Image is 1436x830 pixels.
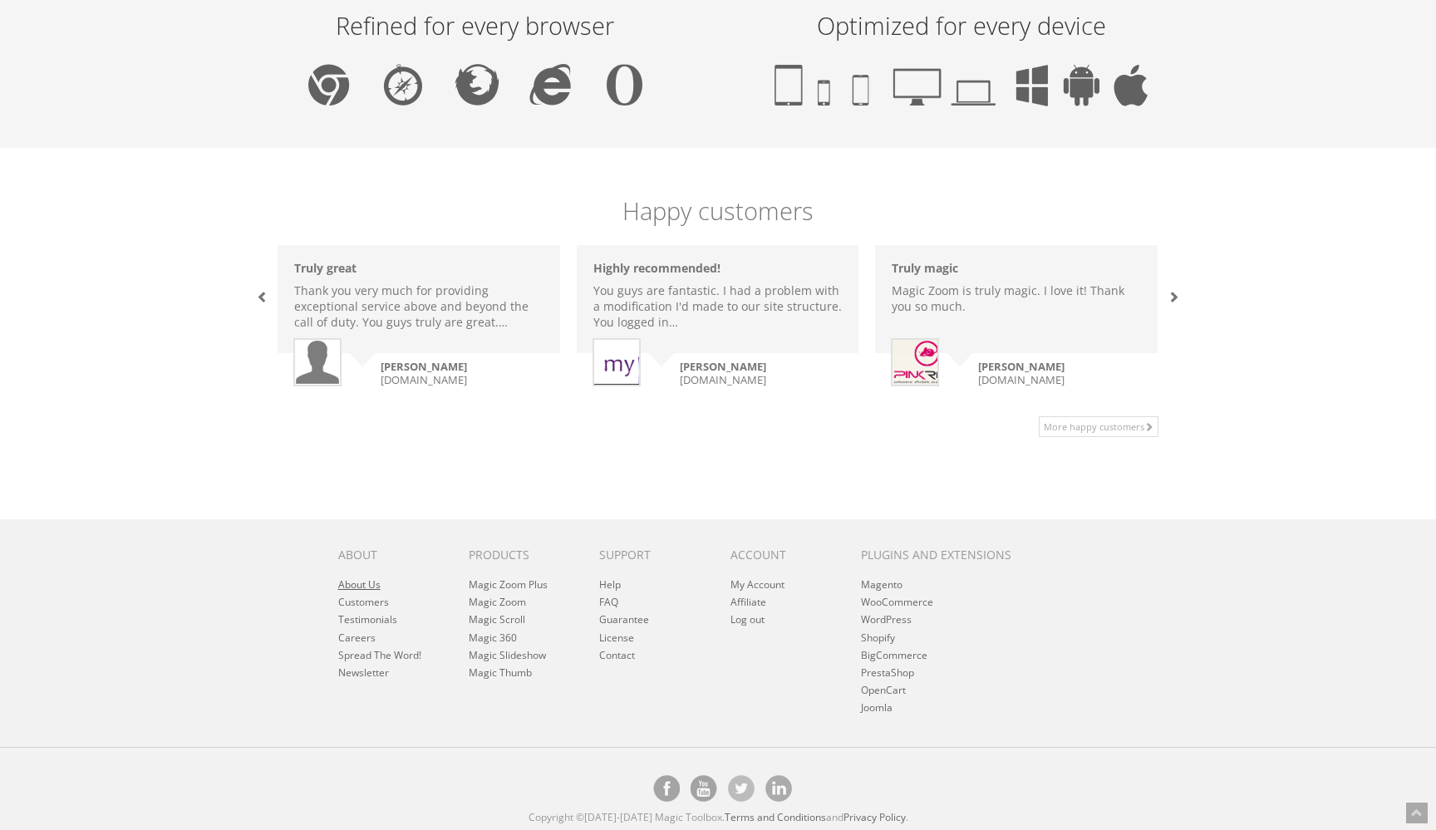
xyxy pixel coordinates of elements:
a: Magic Slideshow [469,648,546,662]
a: Magic Zoom [469,595,526,609]
a: License [599,631,634,645]
p: Thank you very much for providing exceptional service above and beyond the call of duty. You guys... [294,282,543,330]
p: Magic Zoom is truly magic. I love it! Thank you so much. [892,282,1141,314]
p: Optimized for every device [735,12,1188,39]
a: My Account [730,577,784,592]
img: Renee Palmer, pinkrat.com [893,340,964,385]
img: Chrome, Safari, Firefox, IE, Opera [308,64,642,106]
p: Refined for every browser [248,12,701,39]
a: Newsletter [338,665,389,680]
a: WooCommerce [861,595,933,609]
a: Magic Toolbox on [DOMAIN_NAME] [765,775,792,802]
a: Magic Scroll [469,612,525,626]
a: Testimonials [338,612,397,626]
a: Terms and Conditions [725,810,826,824]
a: Guarantee [599,612,649,626]
h6: Support [599,548,705,561]
a: About Us [338,577,381,592]
a: Magento [861,577,902,592]
h6: Truly great [294,262,543,274]
a: Magic 360 [469,631,517,645]
a: Help [599,577,621,592]
img: Tablet, phone, smartphone, desktop, laptop, Windows, Android, iOS [775,64,1148,106]
a: Spread The Word! [338,648,421,662]
small: [DOMAIN_NAME] [593,360,875,386]
a: WordPress [861,612,912,626]
a: Magic Toolbox on Facebook [653,775,680,802]
a: PrestaShop [861,665,914,680]
strong: [PERSON_NAME] [680,359,766,374]
small: [DOMAIN_NAME] [891,360,1173,386]
a: Customers [338,595,389,609]
h6: Plugins and extensions [861,548,1032,561]
img: Will Hawes, myposy.com [594,340,728,385]
h6: Highly recommended! [593,262,843,274]
a: FAQ [599,595,618,609]
a: Joomla [861,700,893,715]
a: OpenCart [861,683,906,697]
a: Privacy Policy [843,810,906,824]
h5: Happy customers [244,198,1192,224]
a: Magic Toolbox on [DOMAIN_NAME] [691,775,717,802]
a: Contact [599,648,635,662]
a: More happy customers [1039,416,1158,437]
p: You guys are fantastic. I had a problem with a modification I'd made to our site structure. You l... [593,282,843,330]
h6: About [338,548,444,561]
h6: Account [730,548,836,561]
a: BigCommerce [861,648,927,662]
strong: [PERSON_NAME] [381,359,467,374]
h6: Products [469,548,574,561]
small: [DOMAIN_NAME] [293,360,576,386]
a: Shopify [861,631,895,645]
a: Magic Thumb [469,665,532,680]
a: Careers [338,631,376,645]
h6: Truly magic [892,262,1141,274]
img: Imtiaz Jamil, tusneembridal.co.uk [295,340,340,385]
a: Magic Zoom Plus [469,577,548,592]
a: Magic Toolbox's Twitter account [728,775,755,802]
strong: [PERSON_NAME] [978,359,1065,374]
a: Affiliate [730,595,766,609]
a: Log out [730,612,765,626]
